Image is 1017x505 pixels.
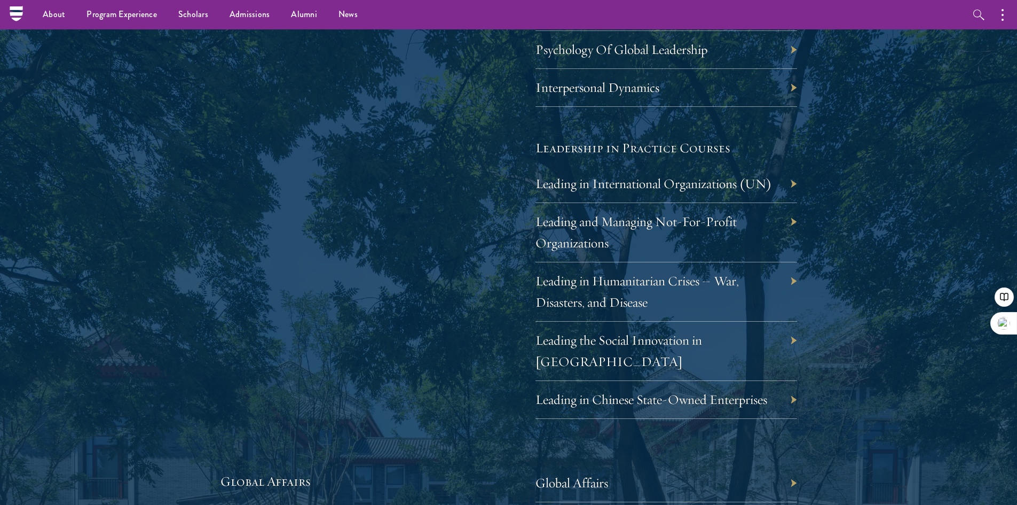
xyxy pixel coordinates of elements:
[535,79,659,96] a: Interpersonal Dynamics
[535,175,772,192] a: Leading in International Organizations (UN)
[535,139,797,157] h5: Leadership in Practice Courses
[535,475,608,491] a: Global Affairs
[535,41,707,58] a: Psychology Of Global Leadership
[535,332,702,370] a: Leading the Social Innovation in [GEOGRAPHIC_DATA]
[535,273,739,310] a: Leading in Humanitarian Crises – War, Disasters, and Disease
[535,213,737,251] a: Leading and Managing Not-For-Profit Organizations
[220,472,482,491] h5: Global Affairs
[535,391,767,408] a: Leading in Chinese State-Owned Enterprises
